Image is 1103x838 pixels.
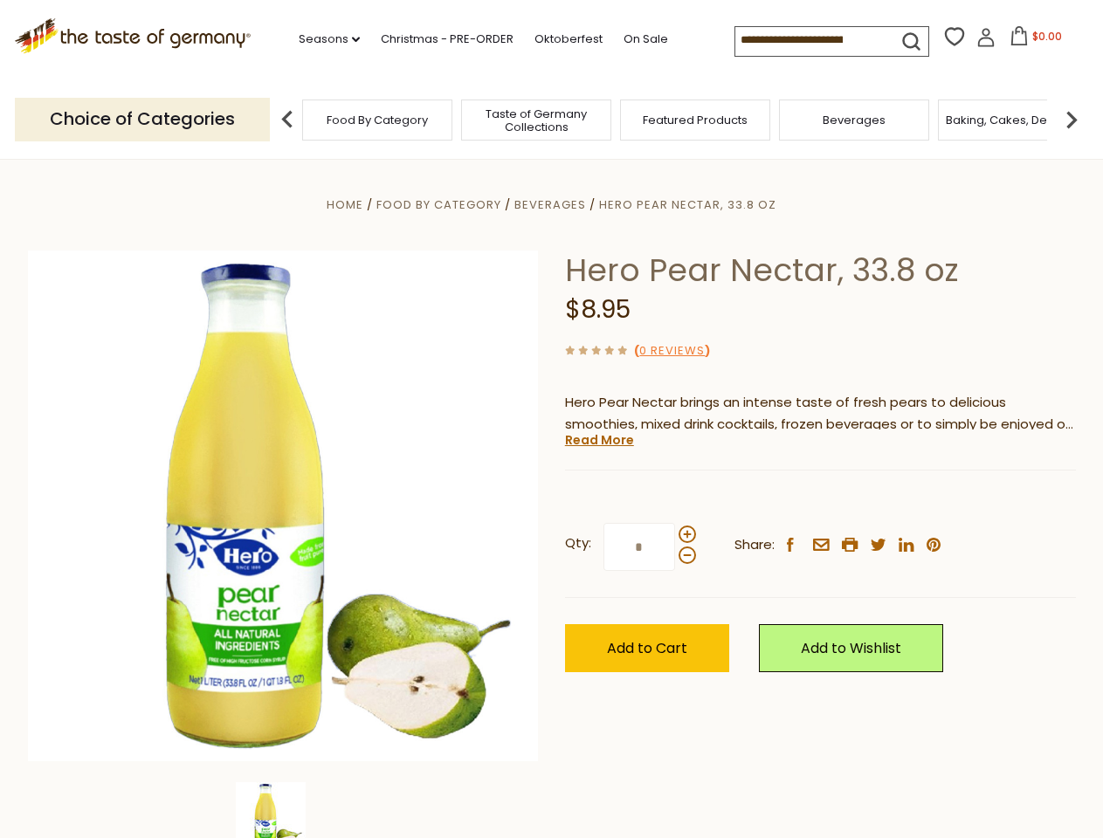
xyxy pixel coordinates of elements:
[299,30,360,49] a: Seasons
[599,196,776,213] a: Hero Pear Nectar, 33.8 oz
[466,107,606,134] a: Taste of Germany Collections
[565,392,1076,436] p: Hero Pear Nectar brings an intense taste of fresh pears to delicious smoothies, mixed drink cockt...
[534,30,603,49] a: Oktoberfest
[607,638,687,658] span: Add to Cart
[28,251,539,761] img: Hero Pear Nectar, 33.8 oz
[734,534,775,556] span: Share:
[823,113,886,127] a: Beverages
[643,113,748,127] a: Featured Products
[565,624,729,672] button: Add to Cart
[327,196,363,213] a: Home
[1054,102,1089,137] img: next arrow
[759,624,943,672] a: Add to Wishlist
[565,532,591,554] strong: Qty:
[946,113,1081,127] a: Baking, Cakes, Desserts
[603,523,675,571] input: Qty:
[565,251,1076,290] h1: Hero Pear Nectar, 33.8 oz
[376,196,501,213] a: Food By Category
[270,102,305,137] img: previous arrow
[565,292,631,326] span: $8.95
[514,196,586,213] a: Beverages
[639,342,705,361] a: 0 Reviews
[624,30,668,49] a: On Sale
[999,26,1073,52] button: $0.00
[1032,29,1062,44] span: $0.00
[327,113,428,127] a: Food By Category
[15,98,270,141] p: Choice of Categories
[565,431,634,449] a: Read More
[381,30,514,49] a: Christmas - PRE-ORDER
[634,342,710,359] span: ( )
